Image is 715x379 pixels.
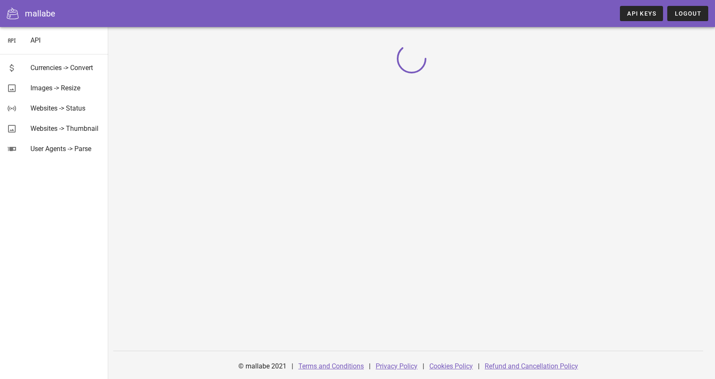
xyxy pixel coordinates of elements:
div: Images -> Resize [30,84,101,92]
a: Cookies Policy [429,362,473,370]
a: Refund and Cancellation Policy [485,362,578,370]
div: Currencies -> Convert [30,64,101,72]
div: © mallabe 2021 [233,356,292,376]
div: | [369,356,371,376]
div: | [423,356,424,376]
a: API Keys [620,6,663,21]
div: | [478,356,480,376]
div: User Agents -> Parse [30,145,101,153]
div: Websites -> Status [30,104,101,112]
span: Logout [674,10,701,17]
div: | [292,356,293,376]
a: Privacy Policy [376,362,418,370]
span: API Keys [627,10,656,17]
div: mallabe [25,7,55,20]
div: API [30,36,101,44]
div: Websites -> Thumbnail [30,125,101,133]
a: Terms and Conditions [298,362,364,370]
button: Logout [667,6,708,21]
